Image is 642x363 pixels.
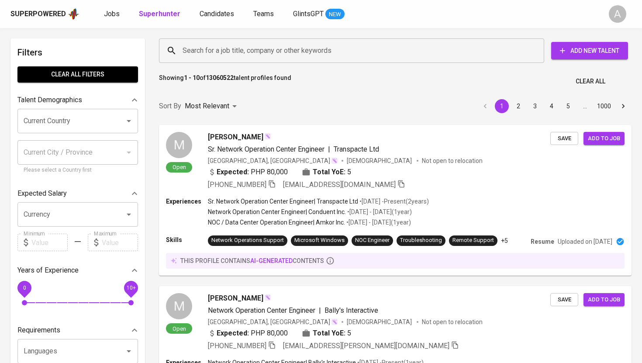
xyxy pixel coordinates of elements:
[358,197,429,206] p: • [DATE] - Present ( 2 years )
[313,167,345,177] b: Total YoE:
[17,95,82,105] p: Talent Demographics
[185,101,229,111] p: Most Relevant
[283,342,449,350] span: [EMAIL_ADDRESS][PERSON_NAME][DOMAIN_NAME]
[200,9,236,20] a: Candidates
[166,197,208,206] p: Experiences
[583,293,625,307] button: Add to job
[159,73,291,90] p: Showing of talent profiles found
[206,74,234,81] b: 13060522
[123,208,135,221] button: Open
[545,99,559,113] button: Go to page 4
[422,318,483,326] p: Not open to relocation
[345,218,411,227] p: • [DATE] - [DATE] ( 1 year )
[217,167,249,177] b: Expected:
[185,98,240,114] div: Most Relevant
[578,102,592,111] div: …
[17,265,79,276] p: Years of Experience
[169,163,190,171] span: Open
[31,234,68,251] input: Value
[17,325,60,335] p: Requirements
[588,134,620,144] span: Add to job
[495,99,509,113] button: page 1
[250,257,293,264] span: AI-generated
[208,197,358,206] p: Sr. Network Operation Center Engineer | Transpacte Ltd
[169,325,190,332] span: Open
[561,99,575,113] button: Go to page 5
[166,132,192,158] div: M
[334,145,379,153] span: Transpacte Ltd
[555,134,574,144] span: Save
[17,262,138,279] div: Years of Experience
[616,99,630,113] button: Go to next page
[531,237,554,246] p: Resume
[200,10,234,18] span: Candidates
[139,9,182,20] a: Superhunter
[588,295,620,305] span: Add to job
[17,66,138,83] button: Clear All filters
[211,236,284,245] div: Network Operations Support
[253,9,276,20] a: Teams
[293,10,324,18] span: GlintsGPT
[264,294,271,301] img: magic_wand.svg
[477,99,632,113] nav: pagination navigation
[208,328,288,339] div: PHP 80,000
[324,306,378,315] span: Bally's Interactive
[68,7,79,21] img: app logo
[184,74,200,81] b: 1 - 10
[23,285,26,291] span: 0
[328,144,330,155] span: |
[139,10,180,18] b: Superhunter
[253,10,274,18] span: Teams
[208,218,345,227] p: NOC / Data Center Operation Engineer | Amkor Inc.
[166,235,208,244] p: Skills
[24,166,132,175] p: Please select a Country first
[159,125,632,276] a: MOpen[PERSON_NAME]Sr. Network Operation Center Engineer|Transpacte Ltd[GEOGRAPHIC_DATA], [GEOGRAP...
[17,91,138,109] div: Talent Demographics
[501,236,508,245] p: +5
[208,207,346,216] p: Network Operation Center Engineer | Conduent Inc.
[355,236,390,245] div: NOC Engineer
[123,345,135,357] button: Open
[208,293,263,304] span: [PERSON_NAME]
[609,5,626,23] div: A
[400,236,442,245] div: Troubleshooting
[594,99,614,113] button: Go to page 1000
[325,10,345,19] span: NEW
[180,256,324,265] p: this profile contains contents
[10,9,66,19] div: Superpowered
[528,99,542,113] button: Go to page 3
[126,285,135,291] span: 10+
[347,318,413,326] span: [DEMOGRAPHIC_DATA]
[208,180,266,189] span: [PHONE_NUMBER]
[319,305,321,316] span: |
[217,328,249,339] b: Expected:
[104,10,120,18] span: Jobs
[346,207,412,216] p: • [DATE] - [DATE] ( 1 year )
[583,132,625,145] button: Add to job
[294,236,345,245] div: Microsoft Windows
[24,69,131,80] span: Clear All filters
[104,9,121,20] a: Jobs
[452,236,494,245] div: Remote Support
[347,328,351,339] span: 5
[17,322,138,339] div: Requirements
[558,45,621,56] span: Add New Talent
[511,99,525,113] button: Go to page 2
[208,318,338,326] div: [GEOGRAPHIC_DATA], [GEOGRAPHIC_DATA]
[208,342,266,350] span: [PHONE_NUMBER]
[422,156,483,165] p: Not open to relocation
[347,167,351,177] span: 5
[208,132,263,142] span: [PERSON_NAME]
[331,157,338,164] img: magic_wand.svg
[10,7,79,21] a: Superpoweredapp logo
[102,234,138,251] input: Value
[550,293,578,307] button: Save
[166,293,192,319] div: M
[208,145,324,153] span: Sr. Network Operation Center Engineer
[572,73,609,90] button: Clear All
[550,132,578,145] button: Save
[313,328,345,339] b: Total YoE:
[331,318,338,325] img: magic_wand.svg
[555,295,574,305] span: Save
[159,101,181,111] p: Sort By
